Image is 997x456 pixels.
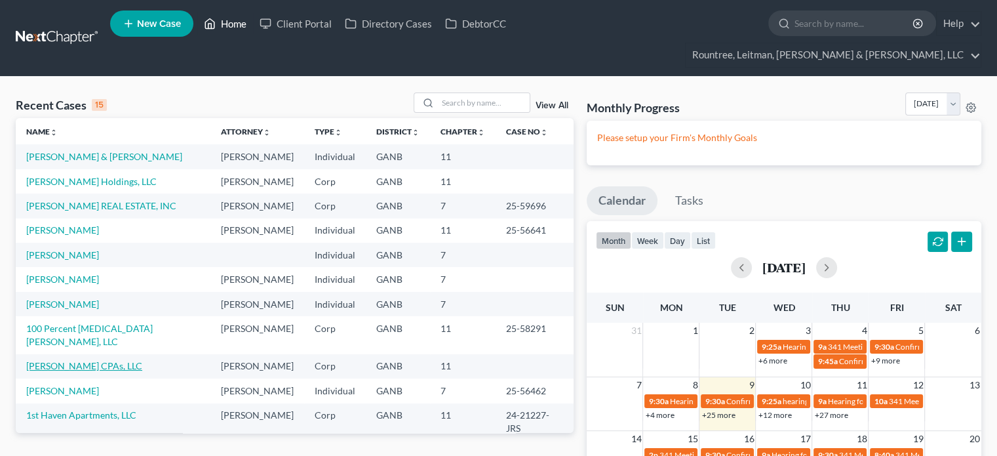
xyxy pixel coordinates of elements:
span: Sat [945,302,961,313]
span: 13 [968,377,981,393]
td: GANB [366,316,430,354]
span: 341 Meeting for [PERSON_NAME] [827,342,945,352]
td: GANB [366,267,430,291]
td: [PERSON_NAME] [210,292,304,316]
span: 11 [855,377,868,393]
span: 18 [855,431,868,447]
span: 10 [798,377,811,393]
p: Please setup your Firm's Monthly Goals [597,131,971,144]
a: Attorneyunfold_more [221,127,271,136]
a: Rountree, Leitman, [PERSON_NAME] & [PERSON_NAME], LLC [686,43,981,67]
td: 11 [430,144,496,169]
span: 9 [747,377,755,393]
td: GANB [366,404,430,441]
button: month [596,232,631,249]
td: 7 [430,194,496,218]
h2: [DATE] [762,260,806,274]
td: 7 [430,379,496,403]
a: [PERSON_NAME] [26,249,99,260]
td: 24-21227-JRS [496,404,574,441]
span: 31 [629,323,642,339]
a: [PERSON_NAME] [26,274,99,285]
span: 16 [742,431,755,447]
td: [PERSON_NAME] [210,144,304,169]
td: [PERSON_NAME] [210,316,304,354]
td: 11 [430,354,496,379]
a: 100 Percent [MEDICAL_DATA] [PERSON_NAME], LLC [26,323,153,347]
span: 9:25a [761,342,781,352]
td: GANB [366,379,430,403]
span: Fri [889,302,903,313]
span: Hearing for [782,342,821,352]
span: 9:30a [705,396,724,406]
td: 11 [430,169,496,194]
span: 15 [686,431,699,447]
td: 25-59696 [496,194,574,218]
a: DebtorCC [439,12,513,35]
a: 1st Haven Apartments, LLC [26,409,136,421]
td: GANB [366,243,430,267]
a: Calendar [587,186,657,215]
td: [PERSON_NAME] [210,404,304,441]
span: Tue [719,302,736,313]
span: New Case [137,19,181,29]
a: View All [536,101,568,110]
span: 17 [798,431,811,447]
a: Typeunfold_more [315,127,342,136]
a: +4 more [645,410,674,420]
td: [PERSON_NAME] [210,218,304,243]
i: unfold_more [412,129,420,136]
td: Corp [304,404,366,441]
span: 10a [874,396,887,406]
a: [PERSON_NAME] Holdings, LLC [26,176,157,187]
td: GANB [366,292,430,316]
span: 9a [817,342,826,352]
span: 14 [629,431,642,447]
td: 25-56641 [496,218,574,243]
td: Corp [304,169,366,194]
td: 25-58291 [496,316,574,354]
a: Chapterunfold_more [440,127,485,136]
span: 9:30a [648,396,668,406]
input: Search by name... [438,93,530,112]
td: 11 [430,404,496,441]
span: 9:25a [761,396,781,406]
span: 7 [635,377,642,393]
span: 8 [691,377,699,393]
a: Help [937,12,981,35]
td: GANB [366,354,430,379]
span: 9:30a [874,342,893,352]
span: 9:45a [817,356,837,366]
td: GANB [366,218,430,243]
td: Individual [304,144,366,169]
td: Individual [304,243,366,267]
button: day [664,232,691,249]
i: unfold_more [540,129,548,136]
span: 5 [916,323,924,339]
a: +9 more [870,356,899,365]
td: [PERSON_NAME] [210,194,304,218]
button: week [631,232,664,249]
a: [PERSON_NAME] REAL ESTATE, INC [26,200,176,211]
button: list [691,232,716,249]
i: unfold_more [477,129,485,136]
a: [PERSON_NAME] [26,385,99,396]
a: Directory Cases [338,12,439,35]
span: 12 [911,377,924,393]
a: [PERSON_NAME] & [PERSON_NAME] [26,151,182,162]
span: 2 [747,323,755,339]
td: 11 [430,218,496,243]
span: 3 [804,323,811,339]
td: Individual [304,218,366,243]
td: Individual [304,292,366,316]
td: 7 [430,267,496,291]
div: 15 [92,99,107,111]
span: 4 [860,323,868,339]
a: Home [197,12,253,35]
a: +27 more [814,410,848,420]
a: [PERSON_NAME] CPAs, LLC [26,360,142,371]
a: Nameunfold_more [26,127,58,136]
td: Individual [304,267,366,291]
span: Hearing for [827,396,867,406]
span: Sun [605,302,624,313]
